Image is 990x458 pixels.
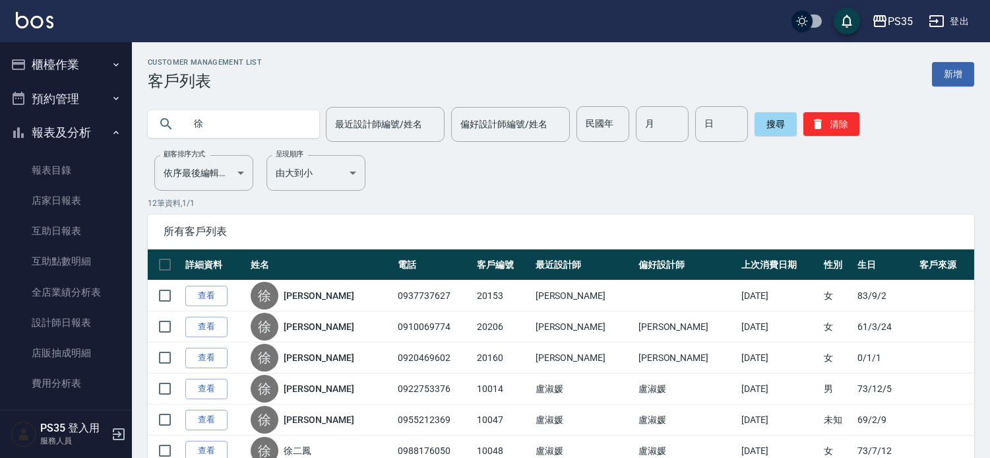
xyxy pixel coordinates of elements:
[635,405,738,436] td: 盧淑媛
[148,197,974,209] p: 12 筆資料, 1 / 1
[266,155,365,191] div: 由大到小
[867,8,918,35] button: PS35
[738,311,821,343] td: [DATE]
[532,249,635,280] th: 最近設計師
[738,343,821,374] td: [DATE]
[888,13,913,30] div: PS35
[40,435,108,447] p: 服務人員
[532,280,635,311] td: [PERSON_NAME]
[820,280,854,311] td: 女
[185,286,228,306] a: 查看
[5,277,127,308] a: 全店業績分析表
[474,374,532,405] td: 10014
[5,338,127,368] a: 店販抽成明細
[16,12,53,28] img: Logo
[635,311,738,343] td: [PERSON_NAME]
[5,246,127,277] a: 互助點數明細
[923,9,974,34] button: 登出
[251,344,278,372] div: 徐
[738,249,821,280] th: 上次消費日期
[148,72,262,90] h3: 客戶列表
[916,249,974,280] th: 客戶來源
[5,216,127,246] a: 互助日報表
[394,280,474,311] td: 0937737627
[5,48,127,82] button: 櫃檯作業
[251,375,278,403] div: 徐
[5,405,127,439] button: 客戶管理
[185,348,228,368] a: 查看
[474,405,532,436] td: 10047
[251,282,278,310] div: 徐
[164,149,205,159] label: 顧客排序方式
[154,155,253,191] div: 依序最後編輯時間
[284,444,311,457] a: 徐二鳳
[251,406,278,434] div: 徐
[532,343,635,374] td: [PERSON_NAME]
[854,280,915,311] td: 83/9/2
[738,405,821,436] td: [DATE]
[251,313,278,341] div: 徐
[820,343,854,374] td: 女
[40,422,108,435] h5: PS35 登入用
[5,155,127,185] a: 報表目錄
[5,115,127,150] button: 報表及分析
[820,405,854,436] td: 未知
[635,374,738,405] td: 盧淑媛
[474,343,532,374] td: 20160
[148,58,262,67] h2: Customer Management List
[182,249,247,280] th: 詳細資料
[854,405,915,436] td: 69/2/9
[474,249,532,280] th: 客戶編號
[185,317,228,337] a: 查看
[532,374,635,405] td: 盧淑媛
[532,405,635,436] td: 盧淑媛
[5,82,127,116] button: 預約管理
[5,185,127,216] a: 店家日報表
[185,106,309,142] input: 搜尋關鍵字
[5,368,127,399] a: 費用分析表
[738,374,821,405] td: [DATE]
[247,249,394,280] th: 姓名
[284,320,354,333] a: [PERSON_NAME]
[820,249,854,280] th: 性別
[854,311,915,343] td: 61/3/24
[474,311,532,343] td: 20206
[185,410,228,430] a: 查看
[932,62,974,86] a: 新增
[284,413,354,426] a: [PERSON_NAME]
[474,280,532,311] td: 20153
[803,112,859,136] button: 清除
[854,249,915,280] th: 生日
[820,311,854,343] td: 女
[820,374,854,405] td: 男
[635,249,738,280] th: 偏好設計師
[276,149,303,159] label: 呈現順序
[394,343,474,374] td: 0920469602
[635,343,738,374] td: [PERSON_NAME]
[284,351,354,364] a: [PERSON_NAME]
[394,405,474,436] td: 0955212369
[738,280,821,311] td: [DATE]
[11,421,37,447] img: Person
[394,249,474,280] th: 電話
[185,379,228,399] a: 查看
[394,374,474,405] td: 0922753376
[394,311,474,343] td: 0910069774
[532,311,635,343] td: [PERSON_NAME]
[284,382,354,395] a: [PERSON_NAME]
[5,308,127,338] a: 設計師日報表
[755,112,797,136] button: 搜尋
[284,289,354,302] a: [PERSON_NAME]
[854,343,915,374] td: 0/1/1
[164,225,958,238] span: 所有客戶列表
[854,374,915,405] td: 73/12/5
[834,8,860,34] button: save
